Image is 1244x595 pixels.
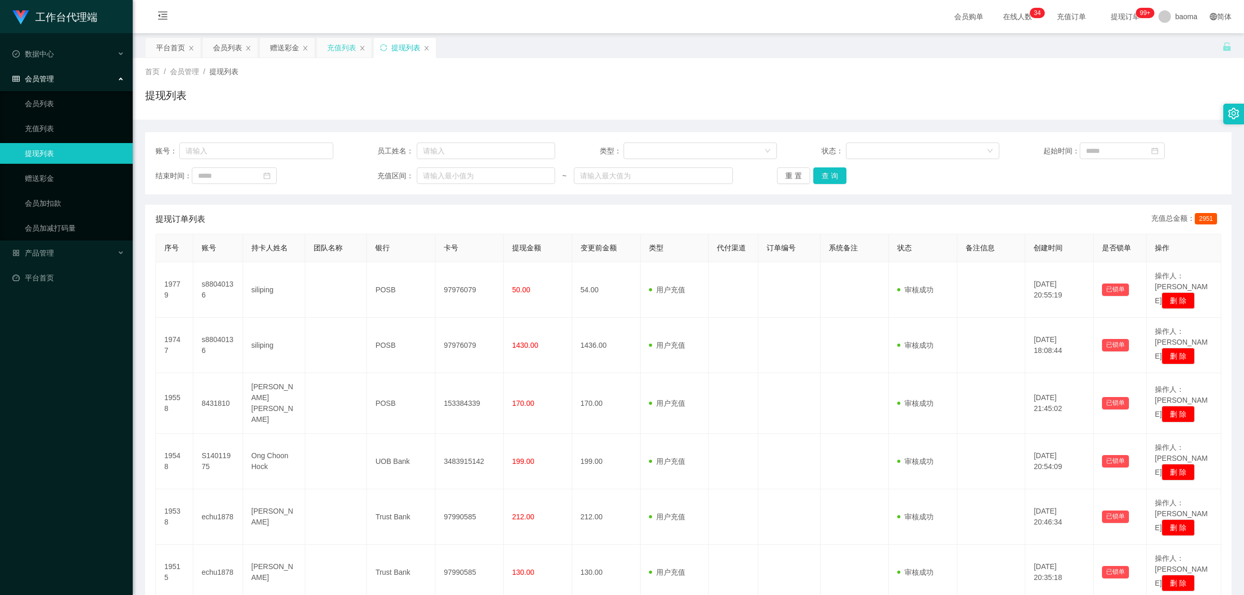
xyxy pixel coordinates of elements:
span: 操作人：[PERSON_NAME] [1155,443,1208,476]
td: 19779 [156,262,193,318]
button: 已锁单 [1102,397,1129,409]
div: 平台首页 [156,38,185,58]
span: 银行 [375,244,390,252]
span: 卡号 [444,244,458,252]
span: 在线人数 [998,13,1037,20]
span: 系统备注 [829,244,858,252]
span: 用户充值 [649,513,685,521]
span: / [203,67,205,76]
span: 操作人：[PERSON_NAME] [1155,499,1208,532]
button: 重 置 [777,167,810,184]
button: 删 除 [1162,406,1195,422]
i: 图标: appstore-o [12,249,20,257]
span: 操作人：[PERSON_NAME] [1155,327,1208,360]
td: 19548 [156,434,193,489]
button: 删 除 [1162,519,1195,536]
span: 审核成功 [897,286,934,294]
span: 审核成功 [897,457,934,465]
a: 会员列表 [25,93,124,114]
span: 用户充值 [649,341,685,349]
img: logo.9652507e.png [12,10,29,25]
i: 图标: close [359,45,365,51]
i: 图标: close [302,45,308,51]
td: echu1878 [193,489,243,545]
span: 类型 [649,244,663,252]
td: POSB [367,318,435,373]
span: 首页 [145,67,160,76]
span: 会员管理 [170,67,199,76]
p: 4 [1037,8,1041,18]
button: 删 除 [1162,348,1195,364]
i: 图标: sync [380,44,387,51]
a: 会员加扣款 [25,193,124,214]
span: 变更前金额 [581,244,617,252]
span: 备注信息 [966,244,995,252]
h1: 工作台代理端 [35,1,97,34]
a: 充值列表 [25,118,124,139]
span: 操作 [1155,244,1169,252]
span: 状态 [897,244,912,252]
td: siliping [243,262,305,318]
td: POSB [367,262,435,318]
span: 用户充值 [649,399,685,407]
h1: 提现列表 [145,88,187,103]
button: 已锁单 [1102,511,1129,523]
span: 数据中心 [12,50,54,58]
i: 图标: menu-fold [145,1,180,34]
span: 操作人：[PERSON_NAME] [1155,554,1208,587]
button: 删 除 [1162,575,1195,591]
span: 操作人：[PERSON_NAME] [1155,385,1208,418]
td: [DATE] 20:46:34 [1025,489,1094,545]
td: siliping [243,318,305,373]
span: 1430.00 [512,341,539,349]
td: 97976079 [435,318,504,373]
td: UOB Bank [367,434,435,489]
input: 请输入 [417,143,555,159]
input: 请输入最大值为 [574,167,733,184]
td: POSB [367,373,435,434]
span: 审核成功 [897,399,934,407]
button: 删 除 [1162,464,1195,480]
button: 已锁单 [1102,339,1129,351]
span: 50.00 [512,286,530,294]
span: 会员管理 [12,75,54,83]
td: 153384339 [435,373,504,434]
td: [DATE] 18:08:44 [1025,318,1094,373]
p: 3 [1034,8,1038,18]
button: 已锁单 [1102,566,1129,578]
span: 充值区间： [377,171,417,181]
a: 会员加减打码量 [25,218,124,238]
button: 删 除 [1162,292,1195,309]
span: 订单编号 [767,244,796,252]
a: 工作台代理端 [12,12,97,21]
td: s88040136 [193,318,243,373]
span: 审核成功 [897,568,934,576]
td: [DATE] 20:54:09 [1025,434,1094,489]
span: 用户充值 [649,457,685,465]
td: Trust Bank [367,489,435,545]
td: [DATE] 21:45:02 [1025,373,1094,434]
td: 199.00 [572,434,641,489]
span: 提现列表 [209,67,238,76]
div: 会员列表 [213,38,242,58]
span: 212.00 [512,513,534,521]
span: / [164,67,166,76]
i: 图标: check-circle-o [12,50,20,58]
i: 图标: table [12,75,20,82]
td: 97990585 [435,489,504,545]
input: 请输入 [179,143,333,159]
td: [PERSON_NAME] [243,489,305,545]
i: 图标: close [188,45,194,51]
td: 19538 [156,489,193,545]
td: s88040136 [193,262,243,318]
i: 图标: global [1210,13,1217,20]
td: 19747 [156,318,193,373]
span: 充值订单 [1052,13,1091,20]
span: 操作人：[PERSON_NAME] [1155,272,1208,305]
span: 代付渠道 [717,244,746,252]
span: 199.00 [512,457,534,465]
span: 2951 [1195,213,1217,224]
span: 审核成功 [897,513,934,521]
span: 是否锁单 [1102,244,1131,252]
span: 结束时间： [155,171,192,181]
